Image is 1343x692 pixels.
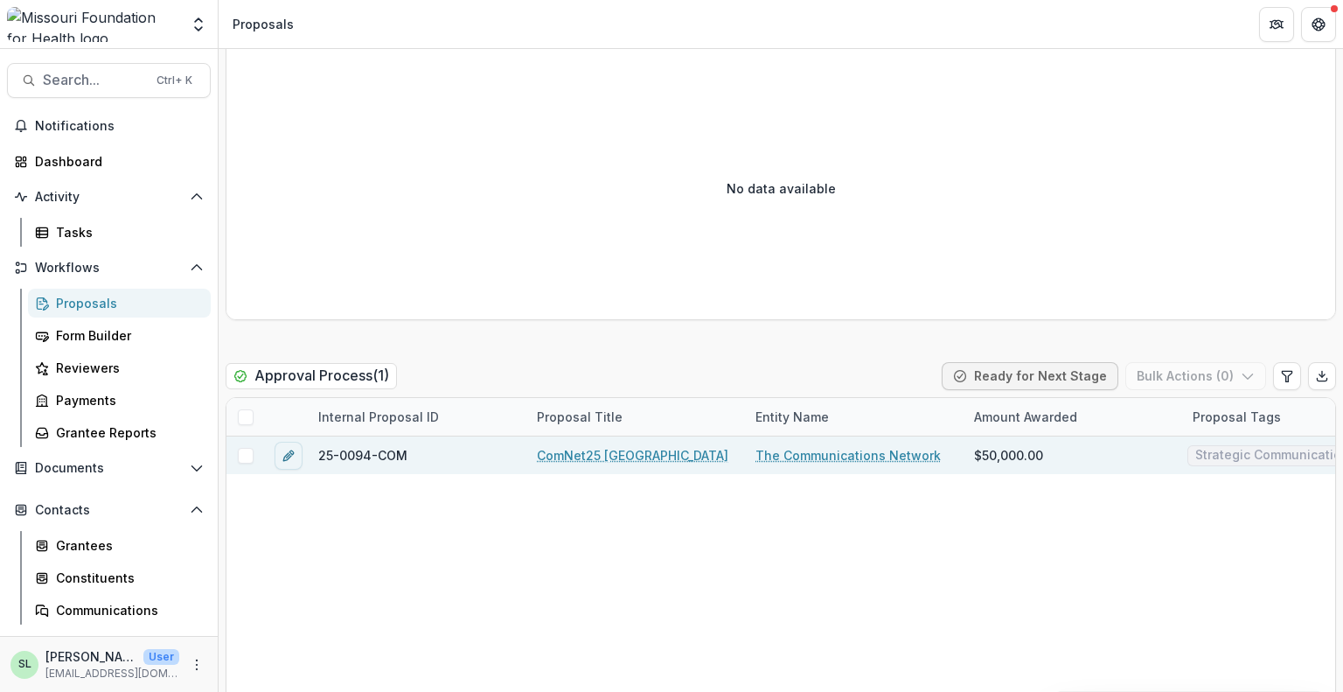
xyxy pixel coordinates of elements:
[35,190,183,205] span: Activity
[56,536,197,555] div: Grantees
[745,398,964,436] div: Entity Name
[727,179,836,198] p: No data available
[153,71,196,90] div: Ctrl + K
[7,632,211,660] button: Open Data & Reporting
[45,647,136,666] p: [PERSON_NAME]
[43,72,146,88] span: Search...
[1308,362,1336,390] button: Export table data
[186,654,207,675] button: More
[7,112,211,140] button: Notifications
[7,147,211,176] a: Dashboard
[56,601,197,619] div: Communications
[28,321,211,350] a: Form Builder
[35,261,183,276] span: Workflows
[56,569,197,587] div: Constituents
[964,398,1182,436] div: Amount Awarded
[56,294,197,312] div: Proposals
[226,363,397,388] h2: Approval Process ( 1 )
[7,254,211,282] button: Open Workflows
[28,596,211,625] a: Communications
[755,446,941,465] a: The Communications Network
[28,531,211,560] a: Grantees
[28,386,211,415] a: Payments
[526,398,745,436] div: Proposal Title
[28,353,211,382] a: Reviewers
[964,408,1088,426] div: Amount Awarded
[745,408,839,426] div: Entity Name
[1125,362,1266,390] button: Bulk Actions (0)
[7,454,211,482] button: Open Documents
[7,183,211,211] button: Open Activity
[143,649,179,665] p: User
[974,446,1043,465] span: $50,000.00
[45,666,179,682] p: [EMAIL_ADDRESS][DOMAIN_NAME]
[1301,7,1336,42] button: Get Help
[526,408,633,426] div: Proposal Title
[28,218,211,247] a: Tasks
[7,63,211,98] button: Search...
[56,359,197,377] div: Reviewers
[56,423,197,442] div: Grantee Reports
[275,442,303,470] button: edit
[28,289,211,318] a: Proposals
[35,461,183,476] span: Documents
[1182,408,1291,426] div: Proposal Tags
[56,223,197,241] div: Tasks
[233,15,294,33] div: Proposals
[35,119,204,134] span: Notifications
[308,398,526,436] div: Internal Proposal ID
[18,659,31,670] div: Sada Lindsey
[537,446,728,465] a: ComNet25 [GEOGRAPHIC_DATA]
[318,446,407,465] span: 25-0094-COM
[28,418,211,447] a: Grantee Reports
[28,563,211,592] a: Constituents
[226,11,301,37] nav: breadcrumb
[7,7,179,42] img: Missouri Foundation for Health logo
[308,408,449,426] div: Internal Proposal ID
[942,362,1118,390] button: Ready for Next Stage
[7,496,211,524] button: Open Contacts
[35,503,183,518] span: Contacts
[56,326,197,345] div: Form Builder
[1259,7,1294,42] button: Partners
[1273,362,1301,390] button: Edit table settings
[186,7,211,42] button: Open entity switcher
[35,152,197,171] div: Dashboard
[56,391,197,409] div: Payments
